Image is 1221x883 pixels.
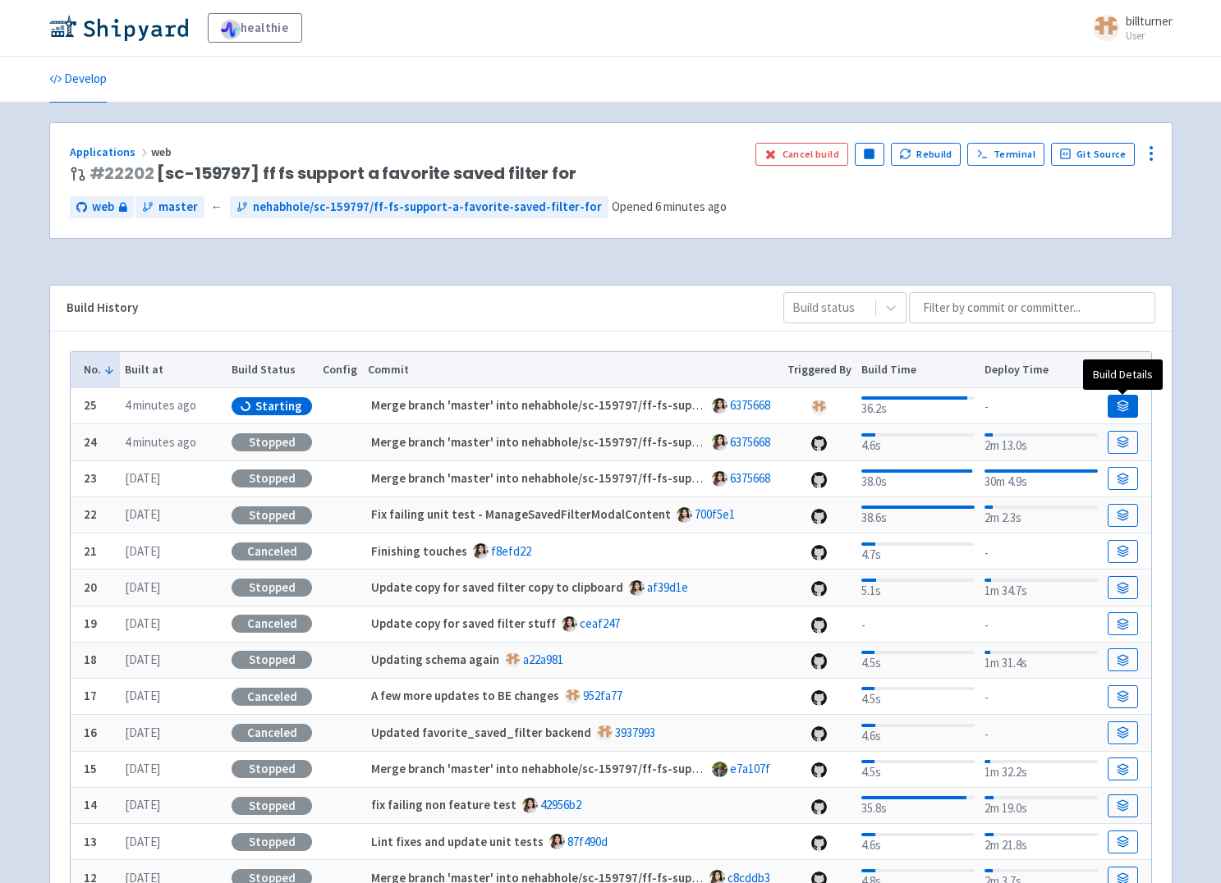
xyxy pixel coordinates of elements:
[861,430,974,455] div: 4.6s
[985,830,1097,855] div: 2m 21.8s
[695,506,735,522] a: 700f5e1
[985,466,1097,492] div: 30m 4.9s
[980,352,1103,388] th: Deploy Time
[1108,721,1137,744] a: Build Details
[90,162,154,185] a: #22202
[1108,794,1137,817] a: Build Details
[158,198,198,217] span: master
[232,615,312,633] div: Canceled
[1108,467,1137,490] a: Build Details
[208,13,302,43] a: healthie
[318,352,363,388] th: Config
[371,652,499,667] strong: Updating schema again
[1108,431,1137,454] a: Build Details
[491,543,531,559] a: f8efd22
[1108,576,1137,599] a: Build Details
[125,579,160,595] time: [DATE]
[232,760,312,778] div: Stopped
[84,361,115,378] button: No.
[371,579,623,595] strong: Update copy for saved filter copy to clipboard
[125,506,160,522] time: [DATE]
[523,652,563,667] a: a22a981
[985,395,1097,417] div: -
[985,793,1097,818] div: 2m 19.0s
[92,198,114,217] span: web
[861,793,974,818] div: 35.8s
[1108,757,1137,780] a: Build Details
[580,615,620,631] a: ceaf247
[70,196,134,218] a: web
[985,541,1097,563] div: -
[84,761,97,776] b: 15
[612,199,727,214] span: Opened
[755,143,848,166] button: Cancel build
[730,761,770,776] a: e7a107f
[125,543,160,559] time: [DATE]
[985,502,1097,528] div: 2m 2.3s
[125,434,196,450] time: 4 minutes ago
[1051,143,1136,166] a: Git Source
[125,688,160,703] time: [DATE]
[371,434,870,450] strong: Merge branch 'master' into nehabhole/sc-159797/ff-fs-support-a-favorite-saved-filter-for
[1108,685,1137,708] a: Build Details
[84,834,97,849] b: 13
[232,833,312,851] div: Stopped
[1126,13,1173,29] span: billturner
[861,393,974,419] div: 36.2s
[230,196,608,218] a: nehabhole/sc-159797/ff-fs-support-a-favorite-saved-filter-for
[985,575,1097,601] div: 1m 34.7s
[70,144,151,159] a: Applications
[371,688,559,703] strong: A few more updates to BE changes
[861,830,974,855] div: 4.6s
[84,434,97,450] b: 24
[861,539,974,565] div: 4.7s
[232,797,312,815] div: Stopped
[985,647,1097,673] div: 1m 31.4s
[84,688,97,703] b: 17
[782,352,856,388] th: Triggered By
[985,613,1097,635] div: -
[232,688,312,706] div: Canceled
[1108,830,1137,853] a: Build Details
[1108,612,1137,635] a: Build Details
[227,352,318,388] th: Build Status
[125,615,160,631] time: [DATE]
[49,15,188,41] img: Shipyard logo
[861,757,974,782] div: 4.5s
[861,502,974,528] div: 38.6s
[125,470,160,486] time: [DATE]
[371,615,556,631] strong: Update copy for saved filter stuff
[84,797,97,812] b: 14
[371,506,671,522] strong: Fix failing unit test - ManageSavedFilterModalContent
[125,652,160,667] time: [DATE]
[856,352,980,388] th: Build Time
[647,579,688,595] a: af39d1e
[861,613,974,635] div: -
[84,725,97,740] b: 16
[232,506,312,524] div: Stopped
[1083,15,1173,41] a: billturner User
[891,143,962,166] button: Rebuild
[861,466,974,492] div: 38.0s
[861,647,974,673] div: 4.5s
[861,575,974,601] div: 5.1s
[985,685,1097,707] div: -
[84,543,97,559] b: 21
[84,652,97,667] b: 18
[861,684,974,709] div: 4.5s
[151,144,174,159] span: web
[540,797,581,812] a: 42956b2
[232,469,312,487] div: Stopped
[985,430,1097,455] div: 2m 13.0s
[1108,648,1137,671] a: Build Details
[232,651,312,669] div: Stopped
[84,506,97,522] b: 22
[125,761,160,776] time: [DATE]
[1108,395,1137,418] a: Build Details
[84,470,97,486] b: 23
[909,292,1155,323] input: Filter by commit or committer...
[371,397,870,413] strong: Merge branch 'master' into nehabhole/sc-159797/ff-fs-support-a-favorite-saved-filter-for
[125,725,160,740] time: [DATE]
[125,797,160,812] time: [DATE]
[985,757,1097,782] div: 1m 32.2s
